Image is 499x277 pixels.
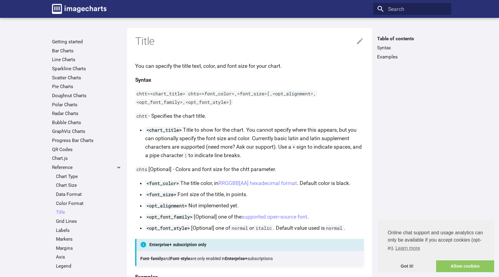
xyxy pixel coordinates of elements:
[140,256,163,261] strong: Font-family
[56,182,122,188] a: Chart Size
[52,48,122,54] a: Bar Charts
[145,179,364,187] li: The title color, in . Default color is black.
[56,263,122,269] a: Legend
[145,224,364,232] li: [Optional] one of or . Default value used is .
[135,113,149,119] code: chtt
[56,173,122,180] a: Chart Type
[56,200,122,206] a: Color Format
[135,165,364,173] p: [Optional] - Colors and font size for the chtt parameter.
[145,203,189,209] code: <opt_alignment>
[52,75,122,81] a: Scatter Charts
[56,254,122,260] a: Axis
[52,39,122,45] a: Getting started
[56,191,122,197] a: Data Format
[52,120,122,126] a: Bubble Charts
[135,91,318,105] code: chtt=<chart_title> chts=<font_color>,<font_size>[,<opt_alignment>,<opt_font_family>,<opt_font_sty...
[388,229,484,253] span: Online chat support and usage analytics can only be available if you accept cookies (opt-in).
[325,225,344,231] code: normal
[56,227,122,233] a: Labels
[52,57,122,63] a: Line Charts
[145,126,364,160] li: Title to show for the chart. You cannot specify where this appears, but you can optionally specif...
[373,36,451,60] nav: Table of contents
[373,3,451,15] input: Search
[52,66,122,72] a: Sparkline Charts
[377,45,447,51] a: Syntax
[135,62,364,70] p: You can specify the title text, color, and font size for your chart.
[135,35,364,48] h1: Title
[218,180,297,186] a: RRGGBB[AA] hexadecimal format
[145,225,191,231] code: <opt_font_style>
[52,137,122,143] a: Progress Bar Charts
[56,209,122,215] a: Title
[135,112,364,120] p: - Specifies the chart title.
[145,214,194,220] code: <opt_font_family>
[145,213,364,221] li: [Optional] one of the .
[135,166,149,172] code: chts
[140,255,360,262] p: and are only enabled in subscriptions
[242,214,307,220] a: supported open-source font
[52,164,122,170] label: Reference
[52,110,122,117] a: Radar Charts
[52,102,122,108] a: Polar Charts
[170,256,190,261] strong: Font-style
[56,236,122,242] a: Markers
[230,225,249,231] code: normal
[135,239,364,251] p: Enterprise+ subscription only
[145,191,178,197] code: <font_size>
[145,190,364,199] li: Font size of the title, in points.
[225,256,247,261] strong: Enterprise+
[145,127,183,133] code: <chart_title>
[52,128,122,134] a: GraphViz Charts
[291,144,297,150] code: +
[183,152,189,158] code: |
[145,180,181,186] code: <font_color>
[377,54,447,60] a: Examples
[394,244,421,253] a: learn more about cookies
[135,76,364,84] h4: Syntax
[373,36,451,42] label: Table of contents
[56,218,122,224] a: Grid Lines
[52,155,122,161] a: Chart.js
[52,93,122,99] a: Doughnut Charts
[378,219,494,272] div: cookieconsent
[52,147,122,153] a: QR Codes
[52,84,122,90] a: Pie Charts
[378,260,436,272] a: dismiss cookie message
[436,260,494,272] a: allow cookies
[49,1,109,16] a: Image-Charts documentation
[56,245,122,251] a: Margins
[52,4,106,14] img: logo
[254,225,273,231] code: italic
[145,201,364,210] li: Not implemented yet.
